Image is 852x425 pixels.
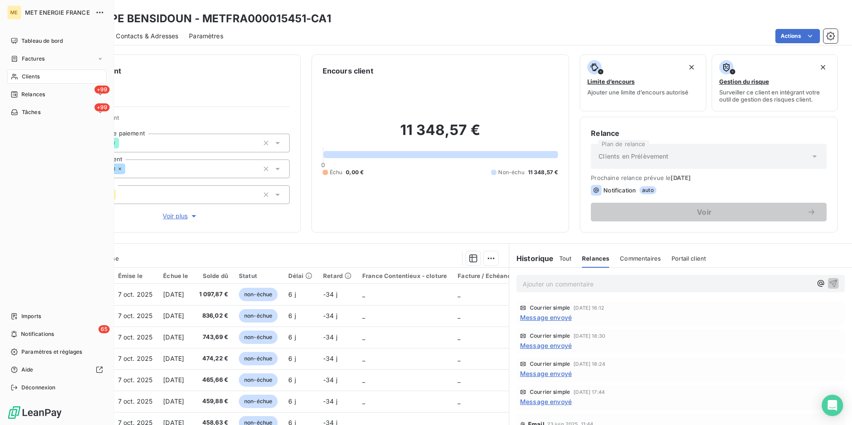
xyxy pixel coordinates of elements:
[458,333,460,341] span: _
[671,174,691,181] span: [DATE]
[323,272,352,279] div: Retard
[7,363,106,377] a: Aide
[239,272,278,279] div: Statut
[163,397,184,405] span: [DATE]
[21,348,82,356] span: Paramètres et réglages
[458,290,460,298] span: _
[118,272,153,279] div: Émise le
[118,290,153,298] span: 7 oct. 2025
[582,255,609,262] span: Relances
[21,312,41,320] span: Imports
[321,161,325,168] span: 0
[591,174,827,181] span: Prochaine relance prévue le
[509,253,554,264] h6: Historique
[21,330,54,338] span: Notifications
[323,333,337,341] span: -34 j
[199,376,229,384] span: 465,66 €
[712,54,838,111] button: Gestion du risqueSurveiller ce client en intégrant votre outil de gestion des risques client.
[362,333,365,341] span: _
[288,355,295,362] span: 6 j
[330,168,343,176] span: Échu
[239,331,278,344] span: non-échue
[719,89,830,103] span: Surveiller ce client en intégrant votre outil de gestion des risques client.
[118,312,153,319] span: 7 oct. 2025
[125,165,132,173] input: Ajouter une valeur
[116,32,178,41] span: Contacts & Adresses
[587,89,688,96] span: Ajouter une limite d’encours autorisé
[362,376,365,384] span: _
[94,103,110,111] span: +99
[54,65,290,76] h6: Informations client
[323,121,558,148] h2: 11 348,57 €
[603,187,636,194] span: Notification
[199,290,229,299] span: 1 097,87 €
[239,352,278,365] span: non-échue
[458,397,460,405] span: _
[591,203,827,221] button: Voir
[22,55,45,63] span: Factures
[118,376,153,384] span: 7 oct. 2025
[346,168,364,176] span: 0,00 €
[288,333,295,341] span: 6 j
[362,397,365,405] span: _
[288,312,295,319] span: 6 j
[498,168,524,176] span: Non-échu
[288,272,312,279] div: Délai
[458,376,460,384] span: _
[323,376,337,384] span: -34 j
[118,355,153,362] span: 7 oct. 2025
[72,211,290,221] button: Voir plus
[580,54,706,111] button: Limite d’encoursAjouter une limite d’encours autorisé
[163,272,188,279] div: Échue le
[559,255,572,262] span: Tout
[520,397,572,406] span: Message envoyé
[163,333,184,341] span: [DATE]
[362,272,447,279] div: France Contentieux - cloture
[587,78,635,85] span: Limite d’encours
[199,354,229,363] span: 474,22 €
[98,325,110,333] span: 65
[323,290,337,298] span: -34 j
[362,355,365,362] span: _
[530,389,570,395] span: Courrier simple
[239,309,278,323] span: non-échue
[239,288,278,301] span: non-échue
[288,376,295,384] span: 6 j
[573,361,605,367] span: [DATE] 18:24
[458,272,519,279] div: Facture / Echéancier
[530,333,570,339] span: Courrier simple
[288,397,295,405] span: 6 j
[602,208,807,216] span: Voir
[163,312,184,319] span: [DATE]
[528,168,558,176] span: 11 348,57 €
[116,191,123,199] input: Ajouter une valeur
[323,397,337,405] span: -34 j
[530,361,570,367] span: Courrier simple
[323,65,373,76] h6: Encours client
[591,128,827,139] h6: Relance
[118,397,153,405] span: 7 oct. 2025
[22,108,41,116] span: Tâches
[323,312,337,319] span: -34 j
[458,312,460,319] span: _
[323,355,337,362] span: -34 j
[520,313,572,322] span: Message envoyé
[199,397,229,406] span: 459,88 €
[639,186,656,194] span: auto
[573,333,605,339] span: [DATE] 18:30
[458,355,460,362] span: _
[573,305,604,311] span: [DATE] 16:12
[239,373,278,387] span: non-échue
[163,212,198,221] span: Voir plus
[199,311,229,320] span: 836,02 €
[21,384,56,392] span: Déconnexion
[362,312,365,319] span: _
[598,152,668,161] span: Clients en Prélèvement
[199,272,229,279] div: Solde dû
[163,290,184,298] span: [DATE]
[21,37,63,45] span: Tableau de bord
[72,114,290,127] span: Propriétés Client
[21,90,45,98] span: Relances
[21,366,33,374] span: Aide
[288,290,295,298] span: 6 j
